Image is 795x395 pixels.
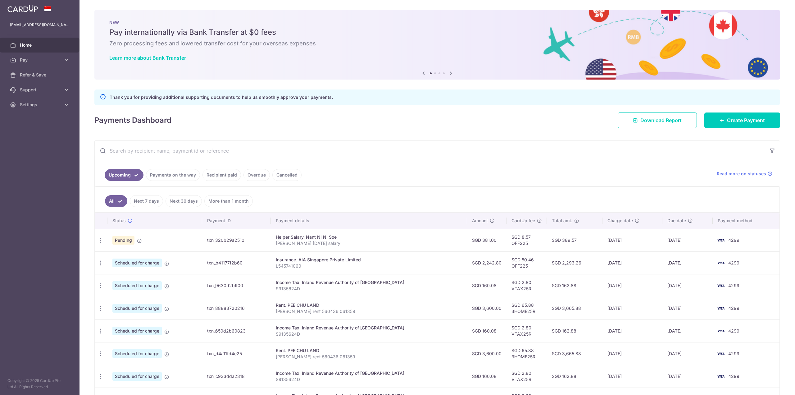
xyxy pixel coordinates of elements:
td: SGD 2,242.80 [467,251,507,274]
th: Payment ID [202,213,271,229]
td: [DATE] [602,319,662,342]
td: SGD 160.08 [467,365,507,388]
span: Status [112,218,126,224]
td: SGD 50.46 OFF225 [507,251,547,274]
span: 4299 [728,305,739,311]
td: SGD 3,665.88 [547,342,603,365]
td: SGD 2,293.26 [547,251,603,274]
td: [DATE] [662,319,713,342]
p: [PERSON_NAME] rent 560436 061359 [276,354,462,360]
span: Charge date [607,218,633,224]
span: 4299 [728,374,739,379]
iframe: Opens a widget where you can find more information [755,376,789,392]
a: Recipient paid [202,169,241,181]
img: Bank Card [715,350,727,357]
td: [DATE] [662,297,713,319]
td: SGD 3,600.00 [467,297,507,319]
img: Bank Card [715,237,727,244]
div: Income Tax. Inland Revenue Authority of [GEOGRAPHIC_DATA] [276,325,462,331]
img: Bank Card [715,282,727,289]
span: Scheduled for charge [112,304,162,313]
td: SGD 160.08 [467,274,507,297]
span: CardUp fee [511,218,535,224]
span: Amount [472,218,488,224]
a: Next 30 days [166,195,202,207]
p: [PERSON_NAME] [DATE] salary [276,240,462,246]
h5: Pay internationally via Bank Transfer at $0 fees [109,27,765,37]
a: Upcoming [105,169,143,181]
span: 4299 [728,351,739,356]
p: S9135624D [276,286,462,292]
span: 4299 [728,328,739,333]
span: Due date [667,218,686,224]
a: Payments on the way [146,169,200,181]
p: L545741060 [276,263,462,269]
a: Overdue [243,169,270,181]
td: [DATE] [602,251,662,274]
td: [DATE] [662,229,713,251]
div: Income Tax. Inland Revenue Authority of [GEOGRAPHIC_DATA] [276,279,462,286]
td: [DATE] [602,297,662,319]
td: [DATE] [662,274,713,297]
p: S9135624D [276,376,462,383]
td: [DATE] [602,365,662,388]
h6: Zero processing fees and lowered transfer cost for your overseas expenses [109,40,765,47]
td: SGD 3,665.88 [547,297,603,319]
td: SGD 3,600.00 [467,342,507,365]
td: [DATE] [602,229,662,251]
span: 4299 [728,283,739,288]
span: Read more on statuses [717,171,766,177]
td: [DATE] [662,342,713,365]
td: txn_9630d2bff00 [202,274,271,297]
span: Pending [112,236,134,245]
div: Rent. PEE CHU LAND [276,347,462,354]
img: Bank Card [715,373,727,380]
td: SGD 2.80 VTAX25R [507,274,547,297]
td: [DATE] [662,251,713,274]
td: SGD 162.88 [547,274,603,297]
td: [DATE] [602,274,662,297]
h4: Payments Dashboard [94,115,171,126]
span: Support [20,87,61,93]
td: txn_650d2b60823 [202,319,271,342]
span: Scheduled for charge [112,327,162,335]
img: CardUp [7,5,38,12]
p: [EMAIL_ADDRESS][DOMAIN_NAME] [10,22,70,28]
a: Next 7 days [130,195,163,207]
p: S9135624D [276,331,462,337]
span: Home [20,42,61,48]
a: Create Payment [704,113,780,128]
div: Helper Salary. Nant Ni Ni Soe [276,234,462,240]
img: Bank Card [715,259,727,267]
img: Bank Card [715,327,727,335]
td: txn_b41177f2b60 [202,251,271,274]
a: Cancelled [272,169,302,181]
span: Download Report [640,117,682,124]
span: Scheduled for charge [112,281,162,290]
td: [DATE] [602,342,662,365]
td: SGD 2.80 VTAX25R [507,319,547,342]
td: SGD 162.88 [547,319,603,342]
a: All [105,195,127,207]
td: SGD 381.00 [467,229,507,251]
td: txn_d4a11fd4e25 [202,342,271,365]
div: Insurance. AIA Singapore Private Limited [276,257,462,263]
td: SGD 2.80 VTAX25R [507,365,547,388]
span: Scheduled for charge [112,349,162,358]
p: NEW [109,20,765,25]
span: Settings [20,102,61,108]
p: Thank you for providing additional supporting documents to help us smoothly approve your payments. [110,94,333,101]
span: Scheduled for charge [112,372,162,381]
td: txn_c933dda2318 [202,365,271,388]
span: Refer & Save [20,72,61,78]
th: Payment method [713,213,779,229]
a: Learn more about Bank Transfer [109,55,186,61]
span: Total amt. [552,218,572,224]
a: More than 1 month [204,195,253,207]
td: txn_88883720216 [202,297,271,319]
a: Download Report [618,113,697,128]
input: Search by recipient name, payment id or reference [95,141,765,161]
span: Pay [20,57,61,63]
th: Payment details [271,213,467,229]
span: Scheduled for charge [112,259,162,267]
